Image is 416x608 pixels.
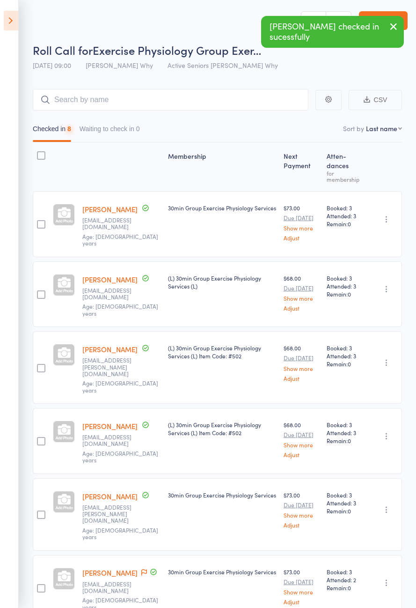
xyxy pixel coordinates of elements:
[136,125,140,133] div: 0
[168,274,276,290] div: (L) 30min Group Exercise Physiology Services (L)
[284,452,319,458] a: Adjust
[348,360,351,368] span: 0
[284,235,319,241] a: Adjust
[327,437,364,445] span: Remain:
[168,60,278,70] span: Active Seniors [PERSON_NAME] Why
[284,295,319,301] a: Show more
[82,357,143,377] small: Narelle.osborne.51@gmail.com
[82,434,143,447] small: mikiep91@gmail.com
[327,282,364,290] span: Attended: 3
[348,290,351,298] span: 0
[327,584,364,592] span: Remain:
[284,502,319,508] small: Due [DATE]
[327,290,364,298] span: Remain:
[284,355,319,361] small: Due [DATE]
[327,499,364,507] span: Attended: 3
[284,512,319,518] a: Show more
[33,60,71,70] span: [DATE] 09:00
[82,344,138,354] a: [PERSON_NAME]
[168,204,276,212] div: 30min Group Exercise Physiology Services
[261,16,404,48] div: [PERSON_NAME] checked in sucessfully
[82,581,143,594] small: blossom.sterland@gmail.com
[82,421,138,431] a: [PERSON_NAME]
[348,437,351,445] span: 0
[366,124,397,133] div: Last name
[284,225,319,231] a: Show more
[349,90,402,110] button: CSV
[327,568,364,576] span: Booked: 3
[82,302,158,317] span: Age: [DEMOGRAPHIC_DATA] years
[82,568,138,578] a: [PERSON_NAME]
[168,344,276,360] div: (L) 30min Group Exercise Physiology Services (L) Item Code: #502
[284,522,319,528] a: Adjust
[327,170,364,182] div: for membership
[284,305,319,311] a: Adjust
[82,217,143,230] small: ricklewis1946@gmail.com
[93,42,261,58] span: Exercise Physiology Group Exer…
[323,147,368,187] div: Atten­dances
[327,220,364,228] span: Remain:
[284,421,319,458] div: $68.00
[82,274,138,284] a: [PERSON_NAME]
[327,212,364,220] span: Attended: 3
[280,147,323,187] div: Next Payment
[359,11,408,30] a: Exit roll call
[168,491,276,499] div: 30min Group Exercise Physiology Services
[82,491,138,501] a: [PERSON_NAME]
[327,576,364,584] span: Attended: 2
[86,60,153,70] span: [PERSON_NAME] Why
[284,274,319,311] div: $68.00
[284,215,319,221] small: Due [DATE]
[284,375,319,381] a: Adjust
[348,220,351,228] span: 0
[82,232,158,247] span: Age: [DEMOGRAPHIC_DATA] years
[33,120,71,142] button: Checked in8
[82,504,143,524] small: janlyn.roberts@gmail.com
[33,89,308,111] input: Search by name
[348,507,351,515] span: 0
[327,421,364,429] span: Booked: 3
[327,429,364,437] span: Attended: 3
[284,285,319,291] small: Due [DATE]
[284,431,319,438] small: Due [DATE]
[80,120,140,142] button: Waiting to check in0
[284,491,319,528] div: $73.00
[327,274,364,282] span: Booked: 3
[164,147,280,187] div: Membership
[67,125,71,133] div: 8
[33,42,93,58] span: Roll Call for
[82,449,158,464] span: Age: [DEMOGRAPHIC_DATA] years
[284,578,319,585] small: Due [DATE]
[284,568,319,605] div: $73.00
[327,507,364,515] span: Remain:
[348,584,351,592] span: 0
[327,352,364,360] span: Attended: 3
[168,568,276,576] div: 30min Group Exercise Physiology Services
[327,344,364,352] span: Booked: 3
[82,204,138,214] a: [PERSON_NAME]
[284,204,319,241] div: $73.00
[327,491,364,499] span: Booked: 3
[284,589,319,595] a: Show more
[327,204,364,212] span: Booked: 3
[168,421,276,437] div: (L) 30min Group Exercise Physiology Services (L) Item Code: #502
[284,442,319,448] a: Show more
[82,526,158,541] span: Age: [DEMOGRAPHIC_DATA] years
[82,379,158,393] span: Age: [DEMOGRAPHIC_DATA] years
[284,599,319,605] a: Adjust
[284,344,319,381] div: $68.00
[82,287,143,301] small: henkmossel1@gmail.com
[284,365,319,371] a: Show more
[327,360,364,368] span: Remain:
[343,124,364,133] label: Sort by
